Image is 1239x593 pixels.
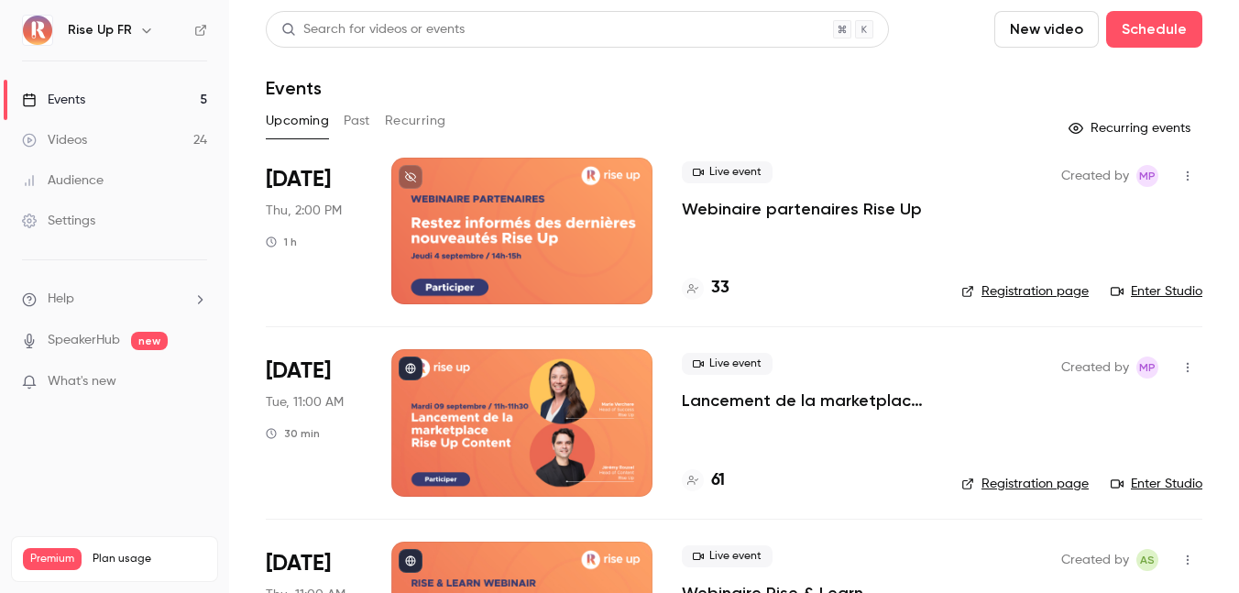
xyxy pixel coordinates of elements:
div: Settings [22,212,95,230]
div: Search for videos or events [281,20,465,39]
span: Tue, 11:00 AM [266,393,344,412]
h1: Events [266,77,322,99]
span: Created by [1061,549,1129,571]
span: Plan usage [93,552,206,566]
h4: 33 [711,276,729,301]
div: Events [22,91,85,109]
span: [DATE] [266,549,331,578]
h4: 61 [711,468,725,493]
a: 61 [682,468,725,493]
a: 33 [682,276,729,301]
button: Past [344,106,370,136]
span: new [131,332,168,350]
button: Schedule [1106,11,1202,48]
div: Sep 9 Tue, 11:00 AM (Europe/Paris) [266,349,362,496]
span: Morgane Philbert [1136,357,1158,379]
button: Recurring [385,106,446,136]
div: Videos [22,131,87,149]
a: Registration page [961,282,1089,301]
a: Webinaire partenaires Rise Up [682,198,922,220]
span: Morgane Philbert [1136,165,1158,187]
a: Enter Studio [1111,475,1202,493]
div: Sep 4 Thu, 2:00 PM (Europe/Paris) [266,158,362,304]
span: MP [1139,165,1156,187]
span: [DATE] [266,357,331,386]
span: Created by [1061,357,1129,379]
div: Audience [22,171,104,190]
span: Aliocha Segard [1136,549,1158,571]
span: Help [48,290,74,309]
span: Created by [1061,165,1129,187]
img: Rise Up FR [23,16,52,45]
a: Registration page [961,475,1089,493]
a: SpeakerHub [48,331,120,350]
span: Thu, 2:00 PM [266,202,342,220]
span: Premium [23,548,82,570]
h6: Rise Up FR [68,21,132,39]
a: Lancement de la marketplace Rise Up Content & présentation des Content Playlists [682,390,932,412]
div: 30 min [266,426,320,441]
a: Enter Studio [1111,282,1202,301]
span: Live event [682,161,773,183]
span: [DATE] [266,165,331,194]
span: MP [1139,357,1156,379]
button: New video [994,11,1099,48]
span: Live event [682,353,773,375]
span: What's new [48,372,116,391]
div: 1 h [266,235,297,249]
span: Live event [682,545,773,567]
li: help-dropdown-opener [22,290,207,309]
span: AS [1140,549,1155,571]
button: Upcoming [266,106,329,136]
button: Recurring events [1060,114,1202,143]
